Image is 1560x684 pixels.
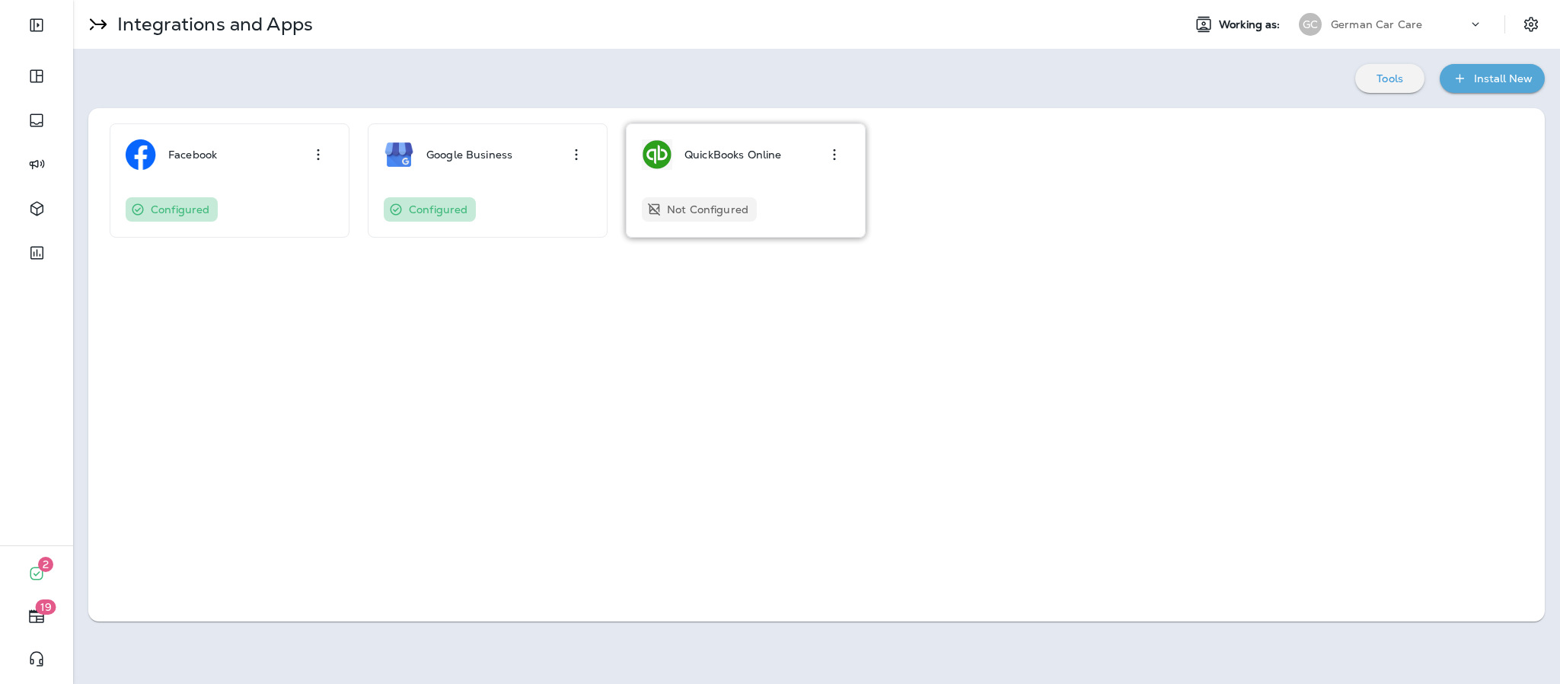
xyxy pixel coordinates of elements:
[384,139,414,170] img: Google Business
[15,10,58,40] button: Expand Sidebar
[1299,13,1322,36] div: GC
[667,203,748,216] p: Not Configured
[1219,18,1284,31] span: Working as:
[1355,64,1424,93] button: Tools
[126,197,218,222] div: You have configured this integration
[168,149,217,161] p: Facebook
[36,599,56,615] span: 19
[409,203,467,216] p: Configured
[1517,11,1545,38] button: Settings
[384,197,476,222] div: You have configured this integration
[1474,69,1533,88] div: Install New
[642,197,757,222] div: You have not yet configured this integration. To use it, please click on it and fill out the requ...
[151,203,209,216] p: Configured
[1377,72,1403,85] p: Tools
[1440,64,1545,93] button: Install New
[426,149,512,161] p: Google Business
[126,139,156,170] img: Facebook
[642,139,672,170] img: QuickBooks Online
[15,558,58,589] button: 2
[684,149,781,161] p: QuickBooks Online
[1331,18,1422,30] p: German Car Care
[15,601,58,631] button: 19
[111,13,313,36] p: Integrations and Apps
[38,557,53,572] span: 2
